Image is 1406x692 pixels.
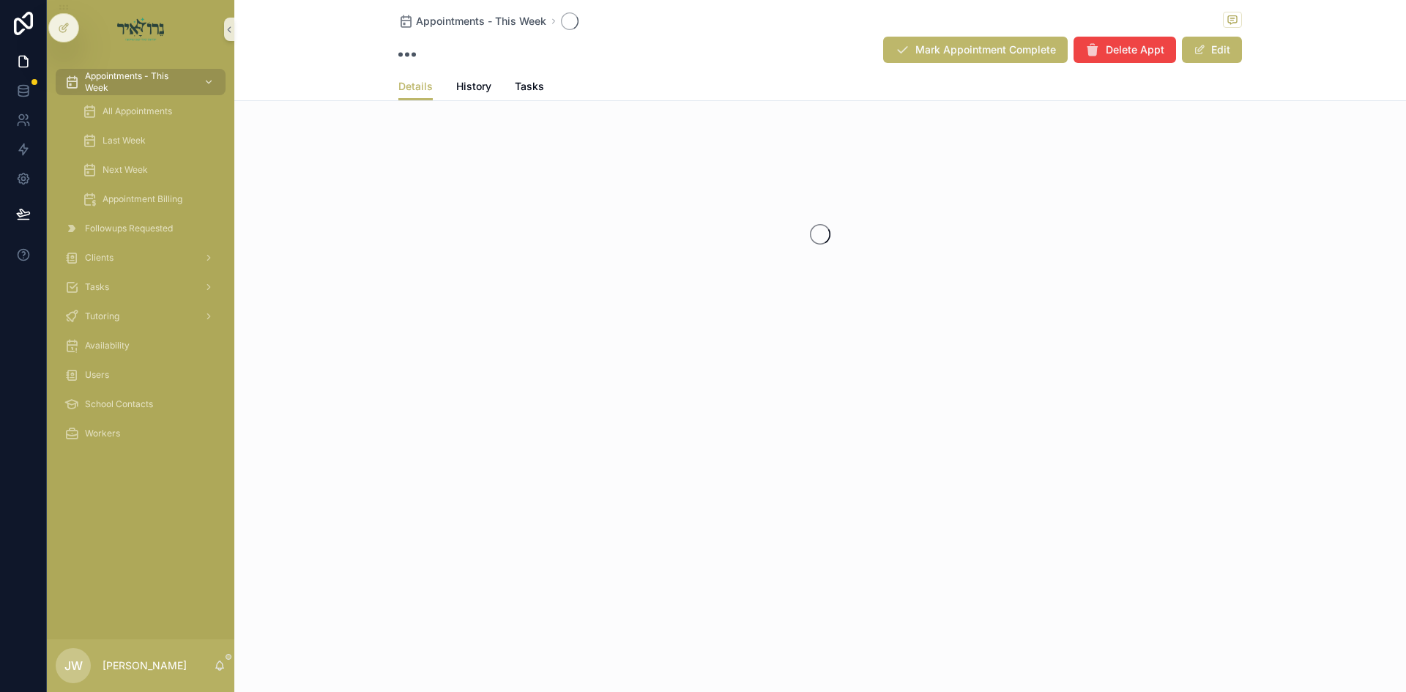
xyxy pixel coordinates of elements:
[456,79,491,94] span: History
[73,98,226,124] a: All Appointments
[85,369,109,381] span: Users
[117,18,165,41] img: App logo
[85,70,192,94] span: Appointments - This Week
[56,391,226,417] a: School Contacts
[398,79,433,94] span: Details
[56,420,226,447] a: Workers
[456,73,491,103] a: History
[103,164,148,176] span: Next Week
[56,215,226,242] a: Followups Requested
[1074,37,1176,63] button: Delete Appt
[398,14,546,29] a: Appointments - This Week
[103,105,172,117] span: All Appointments
[85,428,120,439] span: Workers
[47,59,234,466] div: scrollable content
[1182,37,1242,63] button: Edit
[398,73,433,101] a: Details
[56,362,226,388] a: Users
[85,281,109,293] span: Tasks
[56,69,226,95] a: Appointments - This Week
[85,398,153,410] span: School Contacts
[416,14,546,29] span: Appointments - This Week
[56,332,226,359] a: Availability
[85,252,114,264] span: Clients
[103,135,146,146] span: Last Week
[73,127,226,154] a: Last Week
[915,42,1056,57] span: Mark Appointment Complete
[883,37,1068,63] button: Mark Appointment Complete
[85,310,119,322] span: Tutoring
[103,658,187,673] p: [PERSON_NAME]
[85,223,173,234] span: Followups Requested
[73,157,226,183] a: Next Week
[56,245,226,271] a: Clients
[1106,42,1164,57] span: Delete Appt
[64,657,83,674] span: JW
[515,73,544,103] a: Tasks
[56,303,226,330] a: Tutoring
[515,79,544,94] span: Tasks
[103,193,182,205] span: Appointment Billing
[85,340,130,351] span: Availability
[56,274,226,300] a: Tasks
[73,186,226,212] a: Appointment Billing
